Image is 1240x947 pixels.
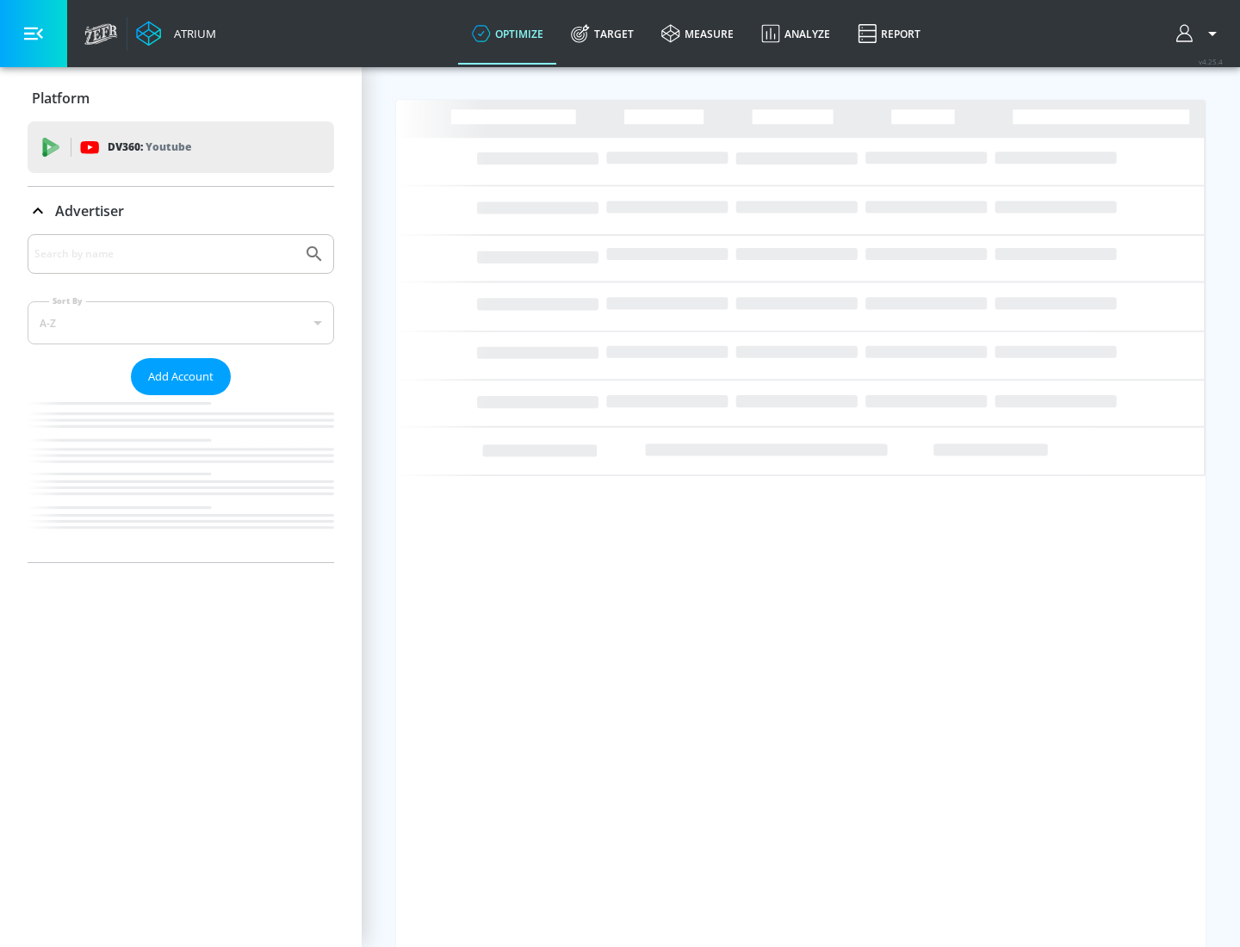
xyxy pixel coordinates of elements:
div: Advertiser [28,234,334,562]
a: Analyze [747,3,844,65]
a: optimize [458,3,557,65]
div: Atrium [167,26,216,41]
p: Advertiser [55,201,124,220]
div: A-Z [28,301,334,344]
a: Atrium [136,21,216,46]
div: Advertiser [28,187,334,235]
div: DV360: Youtube [28,121,334,173]
p: DV360: [108,138,191,157]
a: measure [648,3,747,65]
nav: list of Advertiser [28,395,334,562]
button: Add Account [131,358,231,395]
label: Sort By [49,295,86,306]
p: Youtube [146,138,191,156]
div: Platform [28,74,334,122]
a: Target [557,3,648,65]
span: v 4.25.4 [1199,57,1223,66]
span: Add Account [148,367,214,387]
p: Platform [32,89,90,108]
a: Report [844,3,934,65]
input: Search by name [34,243,295,265]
